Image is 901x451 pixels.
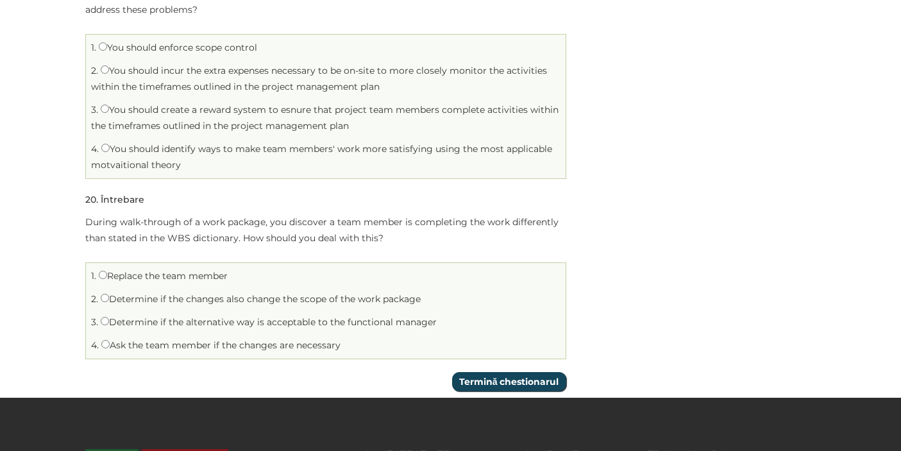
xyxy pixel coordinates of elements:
input: Replace the team member [99,271,107,279]
span: 2. [91,65,98,76]
label: Replace the team member [99,270,228,282]
span: 1. [91,270,96,282]
span: During walk-through of a work package, you discover a team member is completing the work differen... [85,216,559,244]
label: Ask the team member if the changes are necessary [101,339,341,351]
label: Determine if the changes also change the scope of the work package [101,293,421,305]
input: Termină chestionarul [452,372,566,391]
span: 2. [91,293,98,305]
span: 4. [91,143,99,155]
label: You should identify ways to make team members' work more satisfying using the most applicable mot... [91,143,552,171]
span: 3. [91,316,98,328]
input: Ask the team member if the changes are necessary [101,340,110,348]
label: You should enforce scope control [99,42,257,53]
label: You should create a reward system to esnure that project team members complete activities within ... [91,104,559,132]
span: 20 [85,194,96,205]
input: Determine if the alternative way is acceptable to the functional manager [101,317,109,325]
span: 3. [91,104,98,115]
span: 1. [91,42,96,53]
input: You should incur the extra expenses necessary to be on-site to more closely monitor the activitie... [101,65,109,74]
input: You should create a reward system to esnure that project team members complete activities within ... [101,105,109,113]
input: You should identify ways to make team members' work more satisfying using the most applicable mot... [101,144,110,152]
input: You should enforce scope control [99,42,107,51]
span: 4. [91,339,99,351]
input: Determine if the changes also change the scope of the work package [101,294,109,302]
h5: . Întrebare [85,195,144,205]
label: Determine if the alternative way is acceptable to the functional manager [101,316,437,328]
label: You should incur the extra expenses necessary to be on-site to more closely monitor the activitie... [91,65,547,92]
